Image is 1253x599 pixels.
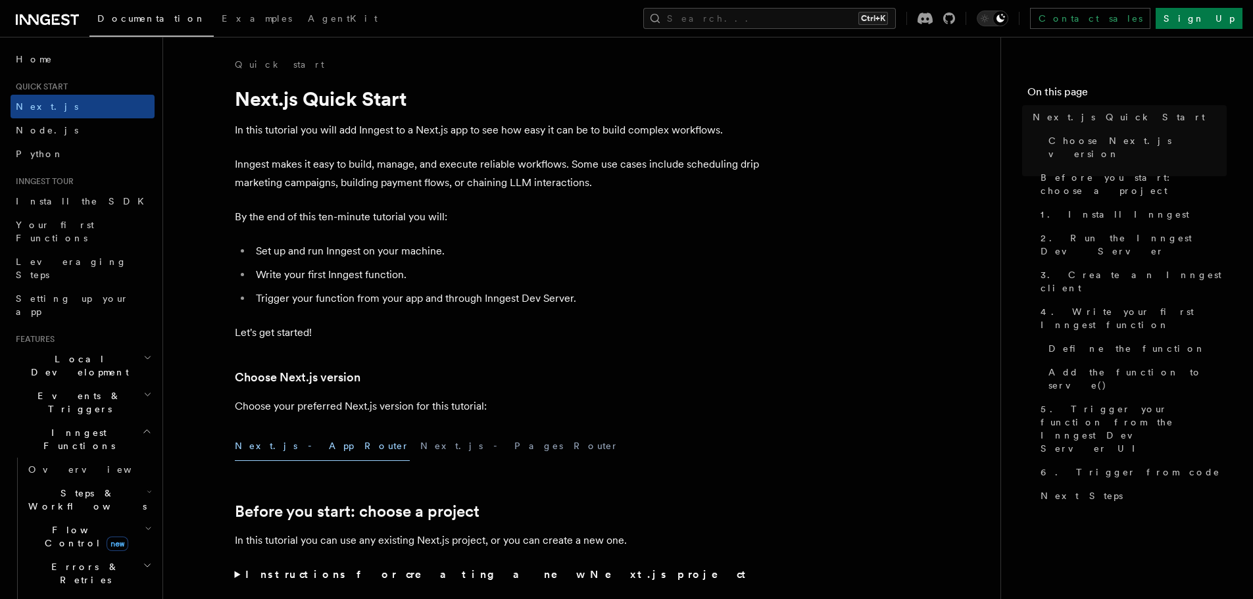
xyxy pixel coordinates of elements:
button: Next.js - App Router [235,431,410,461]
span: AgentKit [308,13,378,24]
p: Let's get started! [235,323,761,342]
a: Install the SDK [11,189,155,213]
a: Home [11,47,155,71]
button: Steps & Workflows [23,481,155,518]
a: Define the function [1043,337,1227,360]
a: 5. Trigger your function from the Inngest Dev Server UI [1035,397,1227,460]
a: AgentKit [300,4,385,36]
a: Leveraging Steps [11,250,155,287]
p: In this tutorial you can use any existing Next.js project, or you can create a new one. [235,531,761,550]
span: Next.js [16,101,78,112]
span: Local Development [11,352,143,379]
span: 5. Trigger your function from the Inngest Dev Server UI [1041,402,1227,455]
span: Errors & Retries [23,560,143,587]
a: Next.js [11,95,155,118]
span: Next Steps [1041,489,1123,502]
span: Inngest tour [11,176,74,187]
p: In this tutorial you will add Inngest to a Next.js app to see how easy it can be to build complex... [235,121,761,139]
span: Documentation [97,13,206,24]
p: By the end of this ten-minute tutorial you will: [235,208,761,226]
span: Home [16,53,53,66]
a: Add the function to serve() [1043,360,1227,397]
span: Steps & Workflows [23,487,147,513]
a: Choose Next.js version [1043,129,1227,166]
span: Before you start: choose a project [1041,171,1227,197]
span: Flow Control [23,523,145,550]
span: Leveraging Steps [16,256,127,280]
p: Inngest makes it easy to build, manage, and execute reliable workflows. Some use cases include sc... [235,155,761,192]
span: Next.js Quick Start [1033,110,1205,124]
a: Node.js [11,118,155,142]
button: Next.js - Pages Router [420,431,619,461]
span: Setting up your app [16,293,129,317]
a: Documentation [89,4,214,37]
a: Next.js Quick Start [1027,105,1227,129]
a: Contact sales [1030,8,1150,29]
span: Define the function [1048,342,1206,355]
a: Your first Functions [11,213,155,250]
span: Features [11,334,55,345]
span: Inngest Functions [11,426,142,452]
button: Flow Controlnew [23,518,155,555]
li: Set up and run Inngest on your machine. [252,242,761,260]
span: Add the function to serve() [1048,366,1227,392]
button: Search...Ctrl+K [643,8,896,29]
span: 1. Install Inngest [1041,208,1189,221]
button: Local Development [11,347,155,384]
button: Toggle dark mode [977,11,1008,26]
span: Your first Functions [16,220,94,243]
a: 1. Install Inngest [1035,203,1227,226]
a: 4. Write your first Inngest function [1035,300,1227,337]
span: Choose Next.js version [1048,134,1227,160]
a: Before you start: choose a project [1035,166,1227,203]
span: Python [16,149,64,159]
a: Choose Next.js version [235,368,360,387]
button: Events & Triggers [11,384,155,421]
a: Next Steps [1035,484,1227,508]
li: Write your first Inngest function. [252,266,761,284]
a: 3. Create an Inngest client [1035,263,1227,300]
a: Python [11,142,155,166]
a: Sign Up [1156,8,1242,29]
p: Choose your preferred Next.js version for this tutorial: [235,397,761,416]
span: 6. Trigger from code [1041,466,1220,479]
span: Install the SDK [16,196,152,206]
h1: Next.js Quick Start [235,87,761,110]
span: Quick start [11,82,68,92]
a: Quick start [235,58,324,71]
a: Overview [23,458,155,481]
span: Examples [222,13,292,24]
span: Events & Triggers [11,389,143,416]
strong: Instructions for creating a new Next.js project [245,568,751,581]
a: Examples [214,4,300,36]
span: new [107,537,128,551]
span: 4. Write your first Inngest function [1041,305,1227,331]
a: Setting up your app [11,287,155,323]
li: Trigger your function from your app and through Inngest Dev Server. [252,289,761,308]
span: 2. Run the Inngest Dev Server [1041,231,1227,258]
a: 2. Run the Inngest Dev Server [1035,226,1227,263]
a: 6. Trigger from code [1035,460,1227,484]
kbd: Ctrl+K [858,12,888,25]
summary: Instructions for creating a new Next.js project [235,565,761,584]
h4: On this page [1027,84,1227,105]
button: Errors & Retries [23,555,155,592]
span: 3. Create an Inngest client [1041,268,1227,295]
span: Node.js [16,125,78,135]
button: Inngest Functions [11,421,155,458]
span: Overview [28,464,164,475]
a: Before you start: choose a project [235,502,479,521]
